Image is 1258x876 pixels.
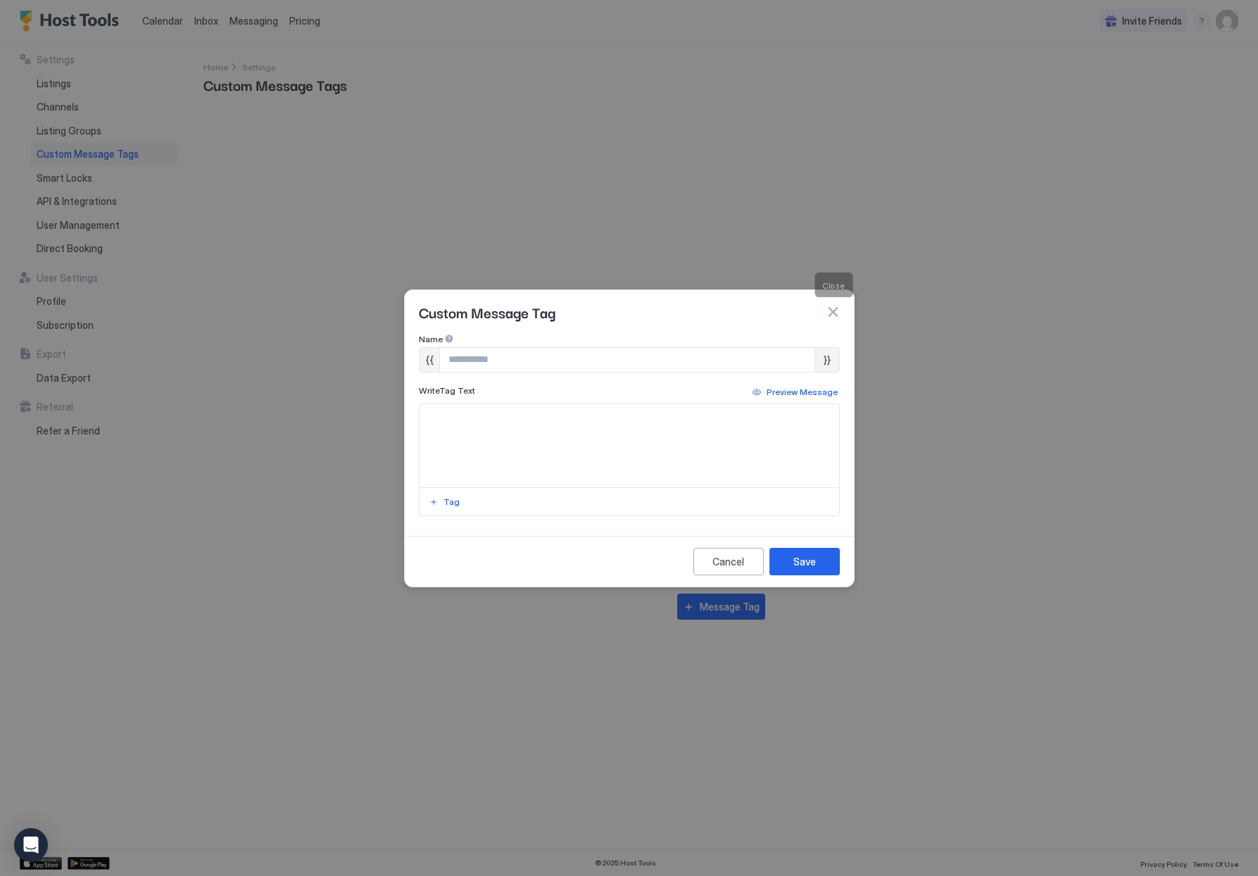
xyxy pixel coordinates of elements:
[425,353,434,366] span: {{
[444,496,460,508] div: Tag
[427,494,462,511] button: Tag
[822,280,844,290] span: Close
[767,386,838,399] div: Preview Message
[750,384,840,401] button: Preview Message
[769,548,840,575] button: Save
[419,334,443,344] span: Name
[419,385,475,396] span: Write Tag Text
[420,404,839,487] textarea: Input Field
[14,828,48,862] div: Open Intercom Messenger
[793,554,816,569] div: Save
[440,348,814,372] input: Input Field
[419,301,555,323] span: Custom Message Tag
[824,353,831,366] span: }}
[712,554,744,569] div: Cancel
[693,548,764,575] button: Cancel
